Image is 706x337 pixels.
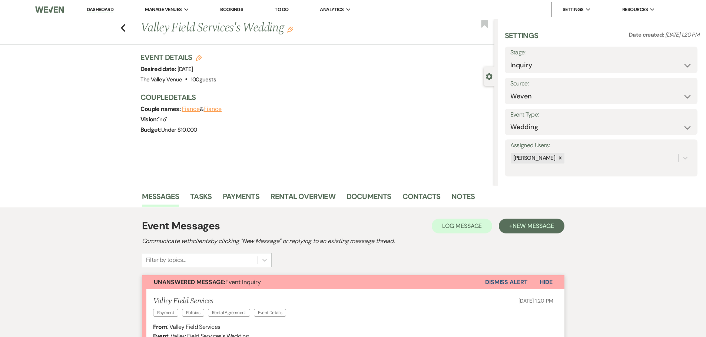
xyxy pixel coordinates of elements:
[153,309,179,317] span: Payment
[254,309,286,317] span: Event Details
[271,191,335,207] a: Rental Overview
[220,6,243,13] a: Bookings
[182,106,200,112] button: Fiance
[140,115,158,123] span: Vision:
[142,218,220,234] h1: Event Messages
[510,109,692,120] label: Event Type:
[505,30,538,47] h3: Settings
[203,106,222,112] button: Fiance
[510,47,692,58] label: Stage:
[513,222,554,230] span: New Message
[140,92,487,102] h3: Couple Details
[320,6,344,13] span: Analytics
[158,116,167,123] span: " no "
[140,76,182,83] span: The Valley Venue
[142,237,564,246] h2: Communicate with clients by clicking "New Message" or replying to an existing message thread.
[140,19,421,37] h1: Valley Field Services's Wedding
[191,76,216,83] span: 100 guests
[142,191,179,207] a: Messages
[154,278,225,286] strong: Unanswered Message:
[140,126,162,134] span: Budget:
[540,278,553,286] span: Hide
[145,6,182,13] span: Manage Venues
[140,105,182,113] span: Couple names:
[665,31,699,38] span: [DATE] 1:20 PM
[182,309,204,317] span: Policies
[87,6,113,13] a: Dashboard
[432,219,492,233] button: Log Message
[528,275,564,289] button: Hide
[511,153,557,164] div: [PERSON_NAME]
[275,6,288,13] a: To Do
[485,275,528,289] button: Dismiss Alert
[499,219,564,233] button: +New Message
[153,323,167,331] b: From
[161,126,197,134] span: Under $10,000
[142,275,485,289] button: Unanswered Message:Event Inquiry
[347,191,391,207] a: Documents
[140,52,216,63] h3: Event Details
[208,309,250,317] span: Rental Agreement
[154,278,261,286] span: Event Inquiry
[287,26,293,33] button: Edit
[442,222,482,230] span: Log Message
[510,78,692,89] label: Source:
[629,31,665,38] span: Date created:
[451,191,475,207] a: Notes
[486,73,493,80] button: Close lead details
[510,140,692,151] label: Assigned Users:
[563,6,584,13] span: Settings
[182,105,222,113] span: &
[146,256,186,264] div: Filter by topics...
[140,65,178,73] span: Desired date:
[190,191,212,207] a: Tasks
[402,191,441,207] a: Contacts
[622,6,648,13] span: Resources
[153,297,290,306] h5: Valley Field Services
[178,65,193,73] span: [DATE]
[518,297,553,304] span: [DATE] 1:20 PM
[223,191,259,207] a: Payments
[35,2,63,17] img: Weven Logo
